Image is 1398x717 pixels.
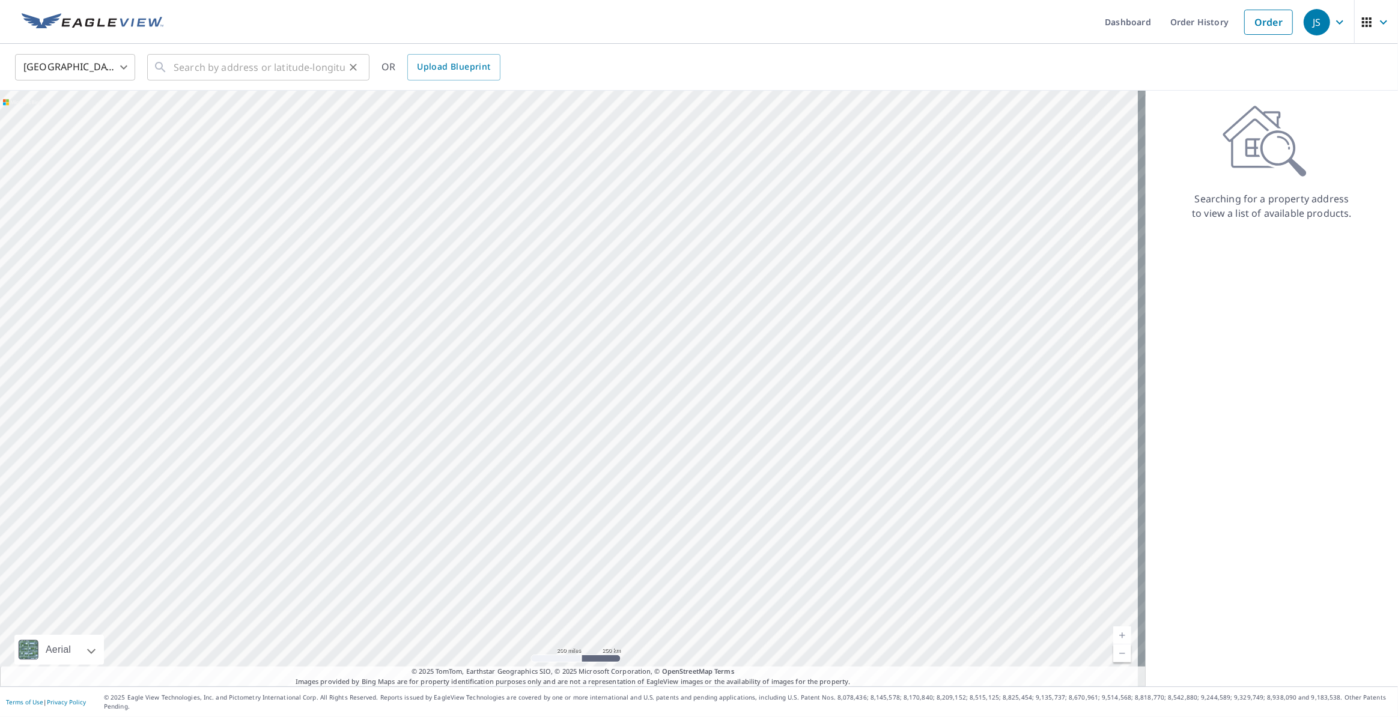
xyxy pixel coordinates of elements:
[15,50,135,84] div: [GEOGRAPHIC_DATA]
[1244,10,1293,35] a: Order
[417,59,490,74] span: Upload Blueprint
[662,667,713,676] a: OpenStreetMap
[345,59,362,76] button: Clear
[1113,644,1131,662] a: Current Level 5, Zoom Out
[22,13,163,31] img: EV Logo
[104,693,1392,711] p: © 2025 Eagle View Technologies, Inc. and Pictometry International Corp. All Rights Reserved. Repo...
[1191,192,1352,220] p: Searching for a property address to view a list of available products.
[1113,626,1131,644] a: Current Level 5, Zoom In
[381,54,500,80] div: OR
[174,50,345,84] input: Search by address or latitude-longitude
[42,635,74,665] div: Aerial
[6,698,43,706] a: Terms of Use
[1304,9,1330,35] div: JS
[412,667,734,677] span: © 2025 TomTom, Earthstar Geographics SIO, © 2025 Microsoft Corporation, ©
[6,698,86,706] p: |
[407,54,500,80] a: Upload Blueprint
[47,698,86,706] a: Privacy Policy
[14,635,104,665] div: Aerial
[714,667,734,676] a: Terms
